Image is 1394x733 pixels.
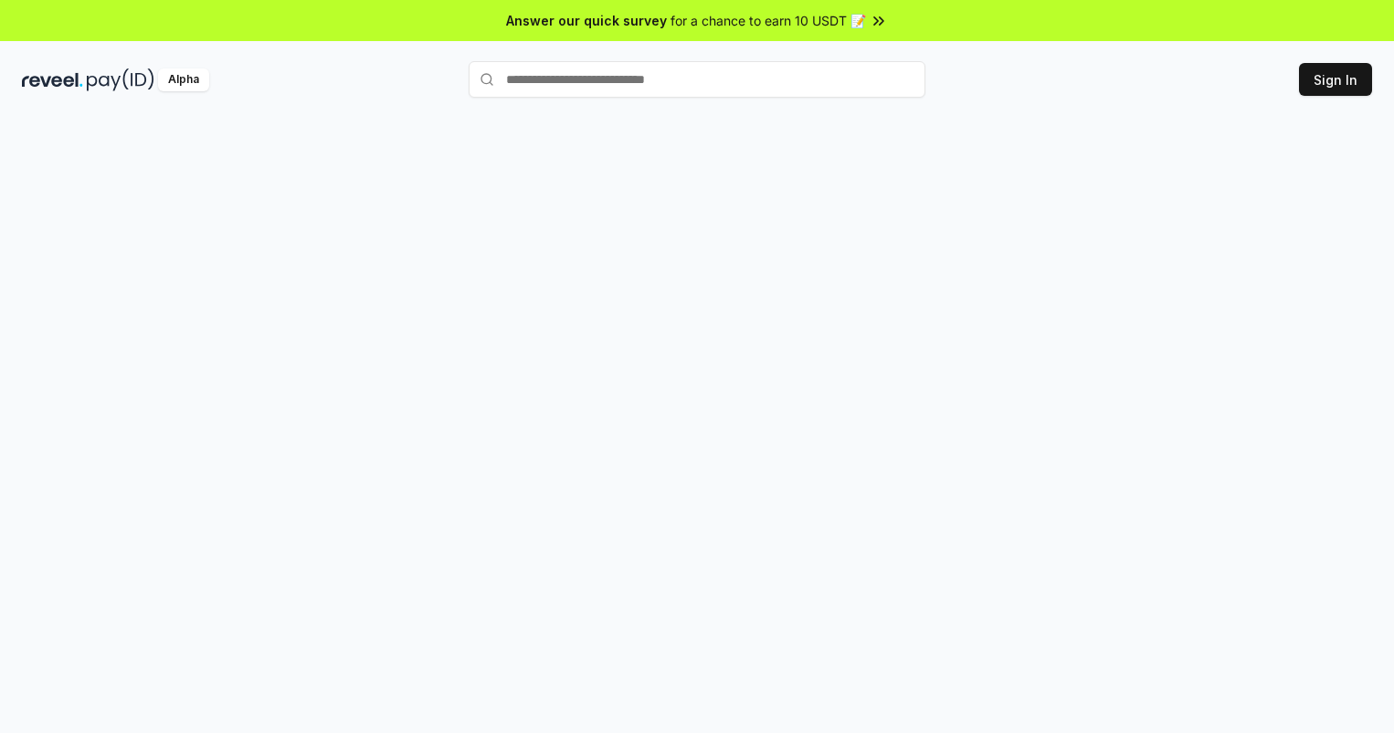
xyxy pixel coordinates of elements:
img: pay_id [87,68,154,91]
div: Alpha [158,68,209,91]
img: reveel_dark [22,68,83,91]
span: Answer our quick survey [506,11,667,30]
button: Sign In [1299,63,1372,96]
span: for a chance to earn 10 USDT 📝 [671,11,866,30]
